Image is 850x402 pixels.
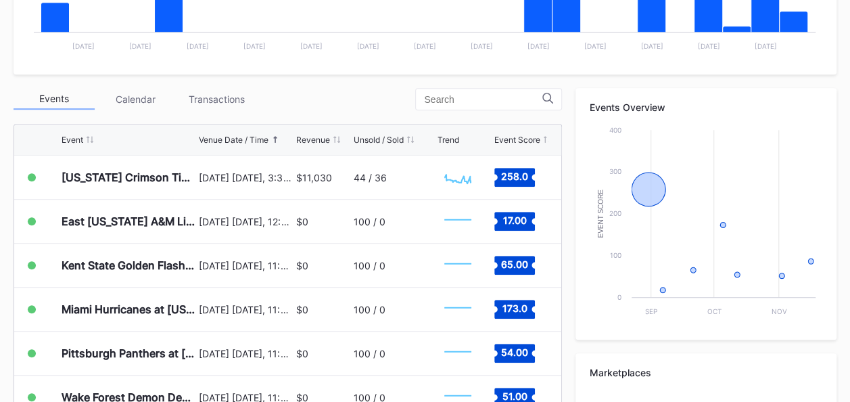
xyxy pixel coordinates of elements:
text: [DATE] [755,42,777,50]
div: $0 [296,260,308,271]
text: [DATE] [356,42,379,50]
text: [DATE] [527,42,550,50]
svg: Chart title [438,248,478,282]
text: [DATE] [186,42,208,50]
div: 100 / 0 [354,260,385,271]
text: Sep [645,307,657,315]
svg: Chart title [438,292,478,326]
text: [DATE] [584,42,607,50]
svg: Chart title [438,336,478,370]
div: Revenue [296,135,330,145]
text: 17.00 [503,215,527,226]
text: 200 [609,209,621,217]
div: Events Overview [589,102,823,113]
text: [DATE] [129,42,151,50]
div: [DATE] [DATE], 12:00PM [199,216,293,227]
text: [DATE] [471,42,493,50]
div: 44 / 36 [354,172,387,183]
div: Event [62,135,83,145]
svg: Chart title [589,123,822,326]
svg: Chart title [438,160,478,194]
text: [DATE] [641,42,663,50]
div: Trend [438,135,459,145]
div: [DATE] [DATE], 11:59PM [199,304,293,315]
text: [DATE] [300,42,322,50]
text: Oct [707,307,722,315]
div: 100 / 0 [354,348,385,359]
text: 300 [609,167,621,175]
text: 54.00 [501,347,528,358]
text: [DATE] [72,42,95,50]
svg: Chart title [438,204,478,238]
div: Unsold / Sold [354,135,404,145]
div: [US_STATE] Crimson Tide at [US_STATE] State Seminoles Football [62,171,195,184]
text: [DATE] [414,42,436,50]
text: 100 [610,251,621,259]
div: Kent State Golden Flashes at [US_STATE][GEOGRAPHIC_DATA] Seminoles Football [62,259,195,272]
div: 100 / 0 [354,216,385,227]
div: Miami Hurricanes at [US_STATE] State Seminoles Football [62,303,195,316]
text: [DATE] [243,42,265,50]
div: [DATE] [DATE], 11:59PM [199,260,293,271]
div: [DATE] [DATE], 11:59PM [199,348,293,359]
div: $0 [296,304,308,315]
div: Venue Date / Time [199,135,268,145]
div: [DATE] [DATE], 3:30PM [199,172,293,183]
div: 100 / 0 [354,304,385,315]
input: Search [424,94,542,105]
div: $11,030 [296,172,332,183]
text: 65.00 [501,259,528,270]
text: [DATE] [698,42,720,50]
text: 400 [609,126,621,134]
text: Event Score [597,189,605,238]
div: Transactions [176,89,257,110]
div: Marketplaces [589,367,823,378]
div: Pittsburgh Panthers at [US_STATE] State Seminoles Football [62,347,195,360]
text: 51.00 [502,390,527,402]
div: $0 [296,348,308,359]
div: Event Score [494,135,540,145]
text: 173.0 [502,303,527,314]
div: Events [14,89,95,110]
text: Nov [772,307,787,315]
div: $0 [296,216,308,227]
div: East [US_STATE] A&M Lions at [US_STATE] State Seminoles Football [62,215,195,228]
text: 258.0 [501,171,528,182]
text: 0 [617,293,621,301]
div: Calendar [95,89,176,110]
